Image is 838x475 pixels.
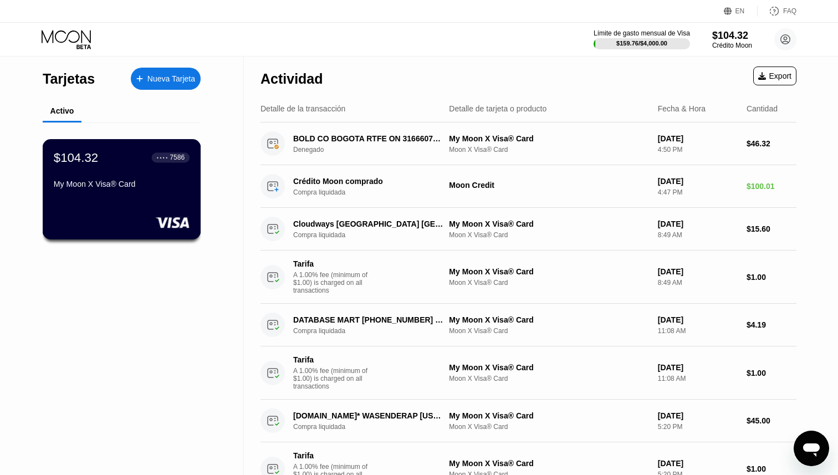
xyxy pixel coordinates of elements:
div: Denegado [293,146,455,154]
div: A 1.00% fee (minimum of $1.00) is charged on all transactions [293,271,376,294]
div: Moon X Visa® Card [449,423,648,431]
div: 8:49 AM [658,279,738,287]
div: Fecha & Hora [658,104,706,113]
div: Moon X Visa® Card [449,327,648,335]
div: [DATE] [658,267,738,276]
div: BOLD CO BOGOTA RTFE ON 3166607059 CODenegadoMy Moon X Visa® CardMoon X Visa® Card[DATE]4:50 PM$46.32 [260,122,796,165]
div: Compra liquidada [293,327,455,335]
div: My Moon X Visa® Card [54,180,190,188]
div: $104.32 [54,150,98,165]
div: $46.32 [747,139,796,148]
div: Crédito Moon comprado [293,177,443,186]
div: 4:47 PM [658,188,738,196]
div: Activo [50,106,74,115]
div: My Moon X Visa® Card [449,363,648,372]
div: A 1.00% fee (minimum of $1.00) is charged on all transactions [293,367,376,390]
div: Moon X Visa® Card [449,146,648,154]
div: My Moon X Visa® Card [449,411,648,420]
div: Nueva Tarjeta [131,68,201,90]
div: TarifaA 1.00% fee (minimum of $1.00) is charged on all transactionsMy Moon X Visa® CardMoon X Vis... [260,251,796,304]
div: Compra liquidada [293,423,455,431]
div: $104.32 [712,30,752,42]
div: Detalle de tarjeta o producto [449,104,546,113]
div: Compra liquidada [293,188,455,196]
div: $1.00 [747,369,796,377]
div: Nueva Tarjeta [147,74,195,84]
div: Límite de gasto mensual de Visa [594,29,690,37]
div: 5:20 PM [658,423,738,431]
div: Tarifa [293,259,371,268]
div: Actividad [260,71,323,87]
div: Export [758,71,791,80]
div: 11:08 AM [658,327,738,335]
div: My Moon X Visa® Card [449,134,648,143]
div: FAQ [758,6,796,17]
div: Export [753,67,796,85]
div: ● ● ● ● [157,156,168,159]
div: [DOMAIN_NAME]* WASENDERAP [US_STATE] USCompra liquidadaMy Moon X Visa® CardMoon X Visa® Card[DATE... [260,400,796,442]
div: 8:49 AM [658,231,738,239]
div: 7586 [170,154,185,161]
div: Compra liquidada [293,231,455,239]
div: EN [735,7,745,15]
div: EN [724,6,758,17]
div: DATABASE MART [PHONE_NUMBER] USCompra liquidadaMy Moon X Visa® CardMoon X Visa® Card[DATE]11:08 A... [260,304,796,346]
div: $1.00 [747,273,796,282]
div: Cloudways [GEOGRAPHIC_DATA] [GEOGRAPHIC_DATA] [293,219,443,228]
div: $100.01 [747,182,796,191]
div: My Moon X Visa® Card [449,315,648,324]
div: Tarifa [293,355,371,364]
div: My Moon X Visa® Card [449,459,648,468]
div: My Moon X Visa® Card [449,267,648,276]
div: Moon Credit [449,181,648,190]
div: [DATE] [658,459,738,468]
div: Crédito Moon [712,42,752,49]
div: [DATE] [658,315,738,324]
div: $159.76 / $4,000.00 [616,40,667,47]
div: $4.19 [747,320,796,329]
div: [DATE] [658,134,738,143]
div: FAQ [783,7,796,15]
div: 4:50 PM [658,146,738,154]
div: Cloudways [GEOGRAPHIC_DATA] [GEOGRAPHIC_DATA]Compra liquidadaMy Moon X Visa® CardMoon X Visa® Car... [260,208,796,251]
div: [DATE] [658,219,738,228]
iframe: Botón para iniciar la ventana de mensajería [794,431,829,466]
div: Cantidad [747,104,778,113]
div: Límite de gasto mensual de Visa$159.76/$4,000.00 [594,29,690,49]
div: My Moon X Visa® Card [449,219,648,228]
div: TarifaA 1.00% fee (minimum of $1.00) is charged on all transactionsMy Moon X Visa® CardMoon X Vis... [260,346,796,400]
div: Crédito Moon compradoCompra liquidadaMoon Credit[DATE]4:47 PM$100.01 [260,165,796,208]
div: $1.00 [747,464,796,473]
div: [DATE] [658,363,738,372]
div: Tarjetas [43,71,95,87]
div: [DATE] [658,411,738,420]
div: Detalle de la transacción [260,104,345,113]
div: 11:08 AM [658,375,738,382]
div: Moon X Visa® Card [449,279,648,287]
div: $104.32Crédito Moon [712,30,752,49]
div: BOLD CO BOGOTA RTFE ON 3166607059 CO [293,134,443,143]
div: DATABASE MART [PHONE_NUMBER] US [293,315,443,324]
div: Tarifa [293,451,371,460]
div: Moon X Visa® Card [449,375,648,382]
div: $15.60 [747,224,796,233]
div: $45.00 [747,416,796,425]
div: Moon X Visa® Card [449,231,648,239]
div: [DATE] [658,177,738,186]
div: $104.32● ● ● ●7586My Moon X Visa® Card [43,140,200,239]
div: [DOMAIN_NAME]* WASENDERAP [US_STATE] US [293,411,443,420]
